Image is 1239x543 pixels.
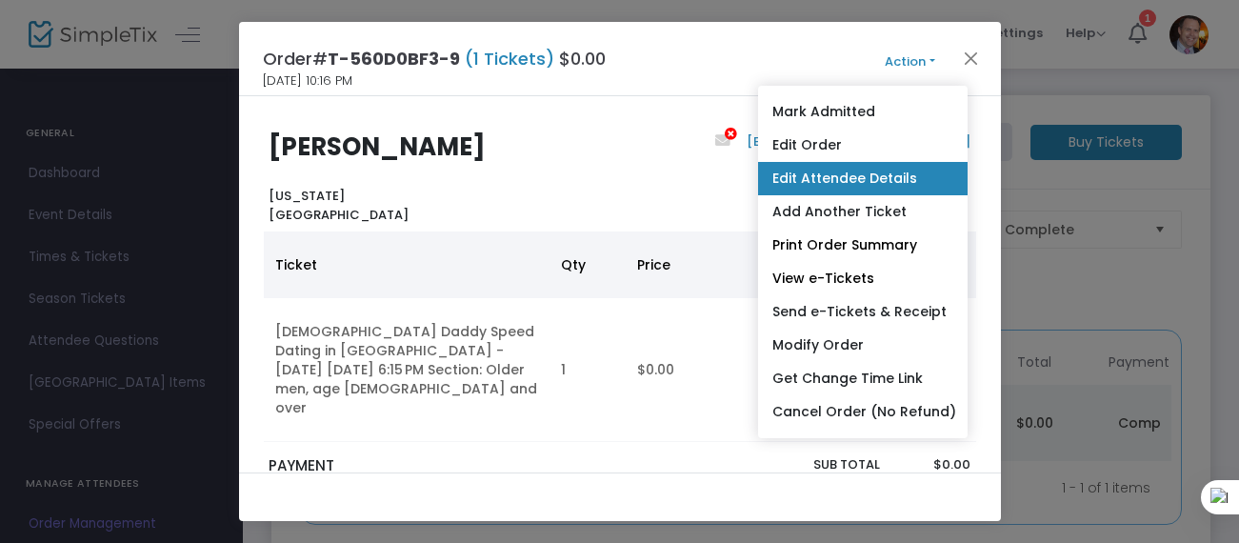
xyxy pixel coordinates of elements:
span: (1 Tickets) [460,47,559,70]
b: [PERSON_NAME] [269,130,486,164]
button: Action [853,51,968,72]
button: Close [958,46,983,70]
th: Price [626,231,807,298]
span: [DATE] 10:16 PM [263,71,352,90]
p: PAYMENT [269,455,610,477]
td: $0.00 [626,298,807,442]
p: $0.00 [899,455,970,474]
td: [DEMOGRAPHIC_DATA] Daddy Speed Dating in [GEOGRAPHIC_DATA] - [DATE] [DATE] 6:15 PM Section: Older... [264,298,550,442]
a: Send e-Tickets & Receipt [758,295,968,329]
th: Ticket [264,231,550,298]
a: Print Order Summary [758,229,968,262]
a: Edit Order [758,129,968,162]
a: Add Another Ticket [758,195,968,229]
a: View e-Tickets [758,262,968,295]
a: Mark Admitted [758,95,968,129]
b: [US_STATE] [GEOGRAPHIC_DATA] [269,187,409,224]
th: Qty [550,231,626,298]
a: [EMAIL_ADDRESS][DOMAIN_NAME] [743,132,970,151]
td: 1 [550,298,626,442]
span: T-560D0BF3-9 [328,47,460,70]
div: Data table [264,231,976,442]
a: Edit Attendee Details [758,162,968,195]
a: Cancel Order (No Refund) [758,395,968,429]
h4: Order# $0.00 [263,46,606,71]
a: Modify Order [758,329,968,362]
p: Sub total [719,455,881,474]
a: Get Change Time Link [758,362,968,395]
